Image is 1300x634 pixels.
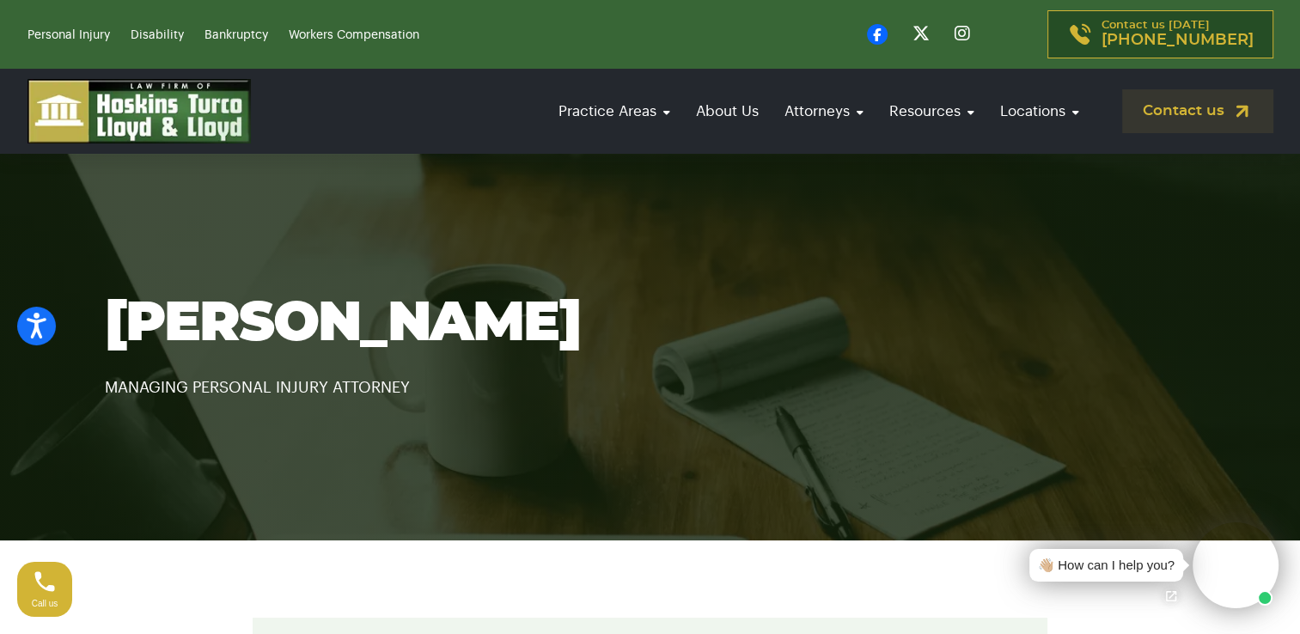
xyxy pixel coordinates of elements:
[881,87,983,136] a: Resources
[1122,89,1273,133] a: Contact us
[27,79,251,143] img: logo
[289,29,419,41] a: Workers Compensation
[1102,20,1254,49] p: Contact us [DATE]
[776,87,872,136] a: Attorneys
[1038,556,1175,576] div: 👋🏼 How can I help you?
[131,29,184,41] a: Disability
[992,87,1088,136] a: Locations
[32,599,58,608] span: Call us
[204,29,268,41] a: Bankruptcy
[1153,578,1189,614] a: Open chat
[1102,32,1254,49] span: [PHONE_NUMBER]
[1047,10,1273,58] a: Contact us [DATE][PHONE_NUMBER]
[105,354,1196,400] p: MANAGING PERSONAL INJURY ATTORNEY
[550,87,679,136] a: Practice Areas
[105,294,1196,354] h1: [PERSON_NAME]
[27,29,110,41] a: Personal Injury
[687,87,767,136] a: About Us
